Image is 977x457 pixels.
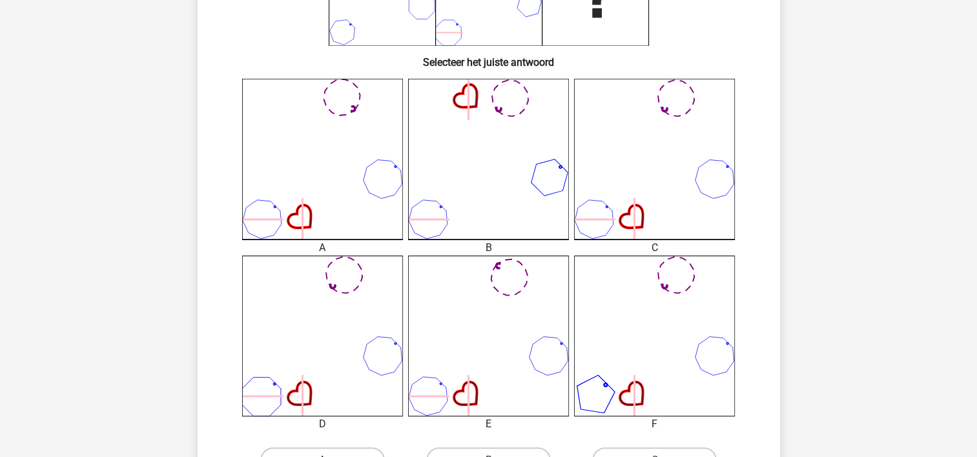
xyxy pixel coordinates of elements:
div: B [398,240,579,256]
div: F [564,416,745,432]
div: E [398,416,579,432]
div: C [564,240,745,256]
h6: Selecteer het juiste antwoord [218,46,759,68]
div: A [232,240,413,256]
div: D [232,416,413,432]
